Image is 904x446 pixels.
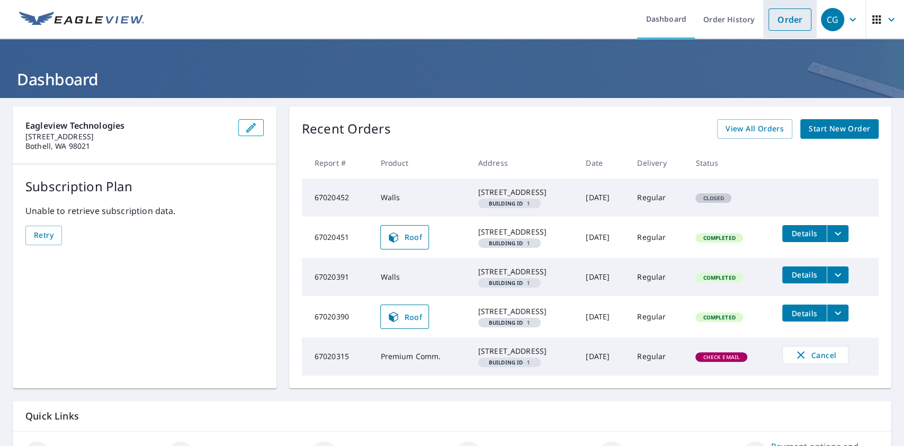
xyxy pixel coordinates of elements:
[387,310,422,323] span: Roof
[372,258,469,296] td: Walls
[302,119,391,139] p: Recent Orders
[629,296,687,337] td: Regular
[489,360,523,365] em: Building ID
[577,147,629,179] th: Date
[629,179,687,217] td: Regular
[482,360,537,365] span: 1
[19,12,144,28] img: EV Logo
[380,225,429,249] a: Roof
[629,258,687,296] td: Regular
[789,228,820,238] span: Details
[372,179,469,217] td: Walls
[25,177,264,196] p: Subscription Plan
[470,147,578,179] th: Address
[827,266,848,283] button: filesDropdownBtn-67020391
[482,280,537,286] span: 1
[696,274,741,281] span: Completed
[25,141,230,151] p: Bothell, WA 98021
[25,204,264,217] p: Unable to retrieve subscription data.
[782,346,848,364] button: Cancel
[809,122,870,136] span: Start New Order
[482,201,537,206] span: 1
[827,305,848,322] button: filesDropdownBtn-67020390
[478,306,569,317] div: [STREET_ADDRESS]
[372,337,469,376] td: Premium Comm.
[478,266,569,277] div: [STREET_ADDRESS]
[789,270,820,280] span: Details
[302,179,372,217] td: 67020452
[696,353,746,361] span: Check Email
[629,337,687,376] td: Regular
[577,296,629,337] td: [DATE]
[793,349,837,361] span: Cancel
[25,119,230,132] p: Eagleview Technologies
[25,226,62,245] button: Retry
[629,147,687,179] th: Delivery
[34,229,53,242] span: Retry
[821,8,844,31] div: CG
[25,409,879,423] p: Quick Links
[13,68,891,90] h1: Dashboard
[25,132,230,141] p: [STREET_ADDRESS]
[789,308,820,318] span: Details
[482,240,537,246] span: 1
[629,217,687,258] td: Regular
[380,305,429,329] a: Roof
[726,122,784,136] span: View All Orders
[489,240,523,246] em: Building ID
[717,119,792,139] a: View All Orders
[827,225,848,242] button: filesDropdownBtn-67020451
[387,231,422,244] span: Roof
[302,147,372,179] th: Report #
[478,227,569,237] div: [STREET_ADDRESS]
[768,8,811,31] a: Order
[302,337,372,376] td: 67020315
[696,234,741,242] span: Completed
[577,258,629,296] td: [DATE]
[696,194,730,202] span: Closed
[482,320,537,325] span: 1
[577,217,629,258] td: [DATE]
[489,201,523,206] em: Building ID
[782,266,827,283] button: detailsBtn-67020391
[782,225,827,242] button: detailsBtn-67020451
[302,258,372,296] td: 67020391
[687,147,774,179] th: Status
[372,147,469,179] th: Product
[577,179,629,217] td: [DATE]
[800,119,879,139] a: Start New Order
[577,337,629,376] td: [DATE]
[478,346,569,356] div: [STREET_ADDRESS]
[489,320,523,325] em: Building ID
[489,280,523,286] em: Building ID
[782,305,827,322] button: detailsBtn-67020390
[302,296,372,337] td: 67020390
[478,187,569,198] div: [STREET_ADDRESS]
[302,217,372,258] td: 67020451
[696,314,741,321] span: Completed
